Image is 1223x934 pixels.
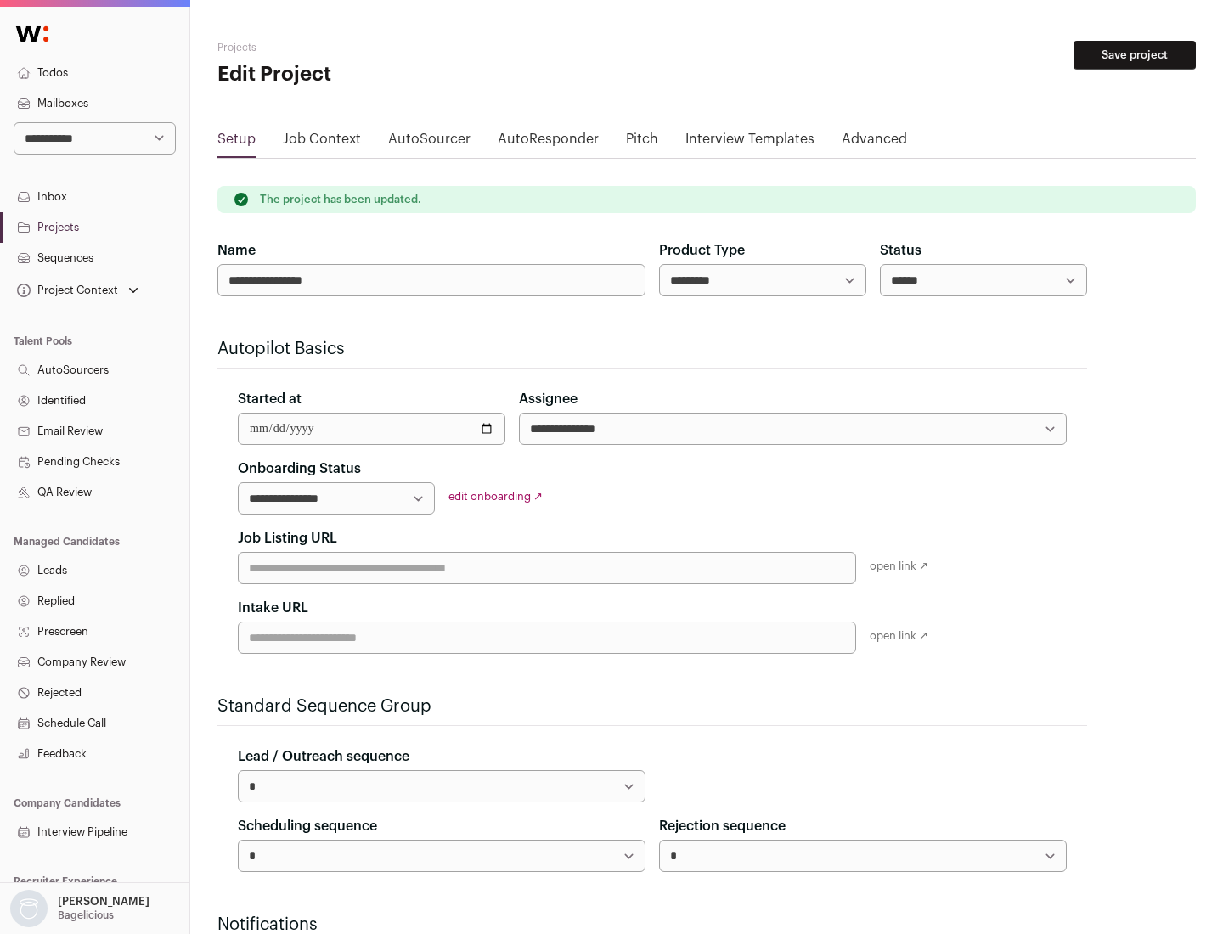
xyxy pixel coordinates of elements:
h2: Standard Sequence Group [217,695,1087,718]
label: Assignee [519,389,578,409]
img: Wellfound [7,17,58,51]
label: Name [217,240,256,261]
p: Bagelicious [58,909,114,922]
a: AutoResponder [498,129,599,156]
a: Job Context [283,129,361,156]
a: Pitch [626,129,658,156]
label: Intake URL [238,598,308,618]
p: [PERSON_NAME] [58,895,149,909]
p: The project has been updated. [260,193,421,206]
label: Started at [238,389,302,409]
label: Rejection sequence [659,816,786,836]
a: edit onboarding ↗ [448,491,543,502]
a: Advanced [842,129,907,156]
div: Project Context [14,284,118,297]
a: AutoSourcer [388,129,471,156]
label: Job Listing URL [238,528,337,549]
label: Scheduling sequence [238,816,377,836]
h2: Autopilot Basics [217,337,1087,361]
button: Open dropdown [7,890,153,927]
a: Interview Templates [685,129,814,156]
label: Product Type [659,240,745,261]
button: Save project [1074,41,1196,70]
h1: Edit Project [217,61,544,88]
label: Onboarding Status [238,459,361,479]
img: nopic.png [10,890,48,927]
label: Lead / Outreach sequence [238,746,409,767]
h2: Projects [217,41,544,54]
label: Status [880,240,921,261]
a: Setup [217,129,256,156]
button: Open dropdown [14,279,142,302]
